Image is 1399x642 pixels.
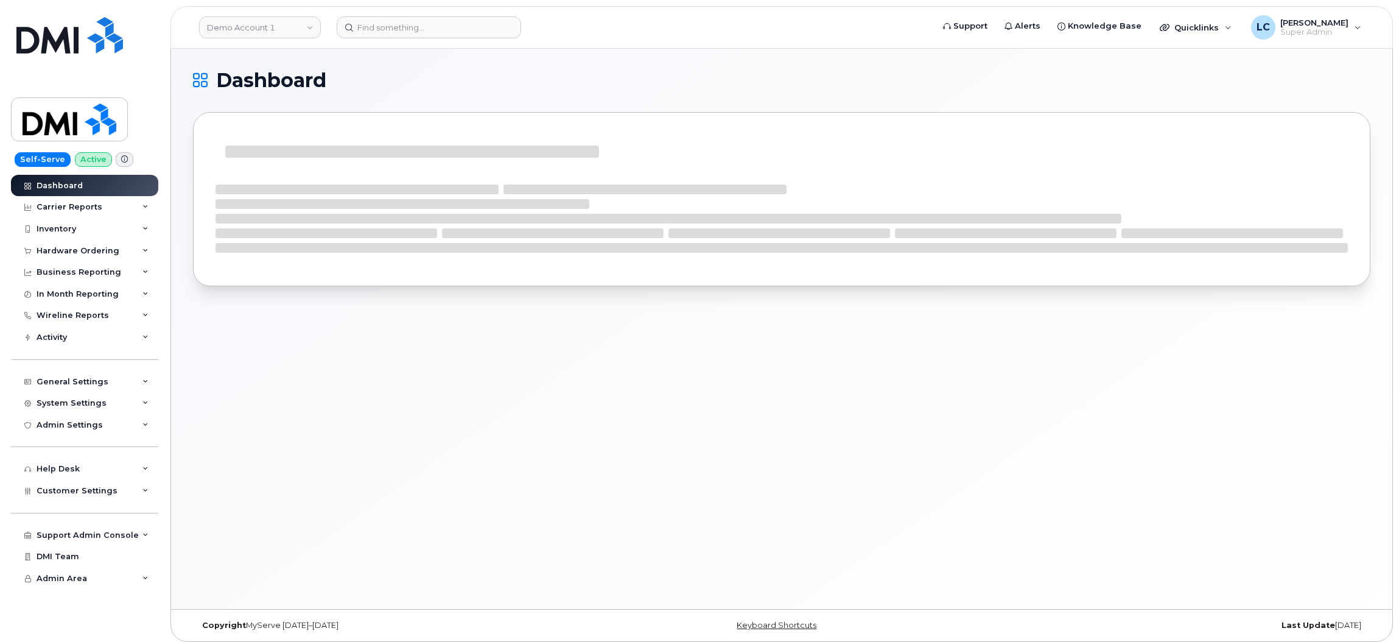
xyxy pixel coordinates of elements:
span: Dashboard [216,71,326,90]
a: Keyboard Shortcuts [737,621,816,630]
div: [DATE] [978,621,1370,630]
strong: Last Update [1282,621,1335,630]
div: MyServe [DATE]–[DATE] [193,621,586,630]
strong: Copyright [202,621,246,630]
